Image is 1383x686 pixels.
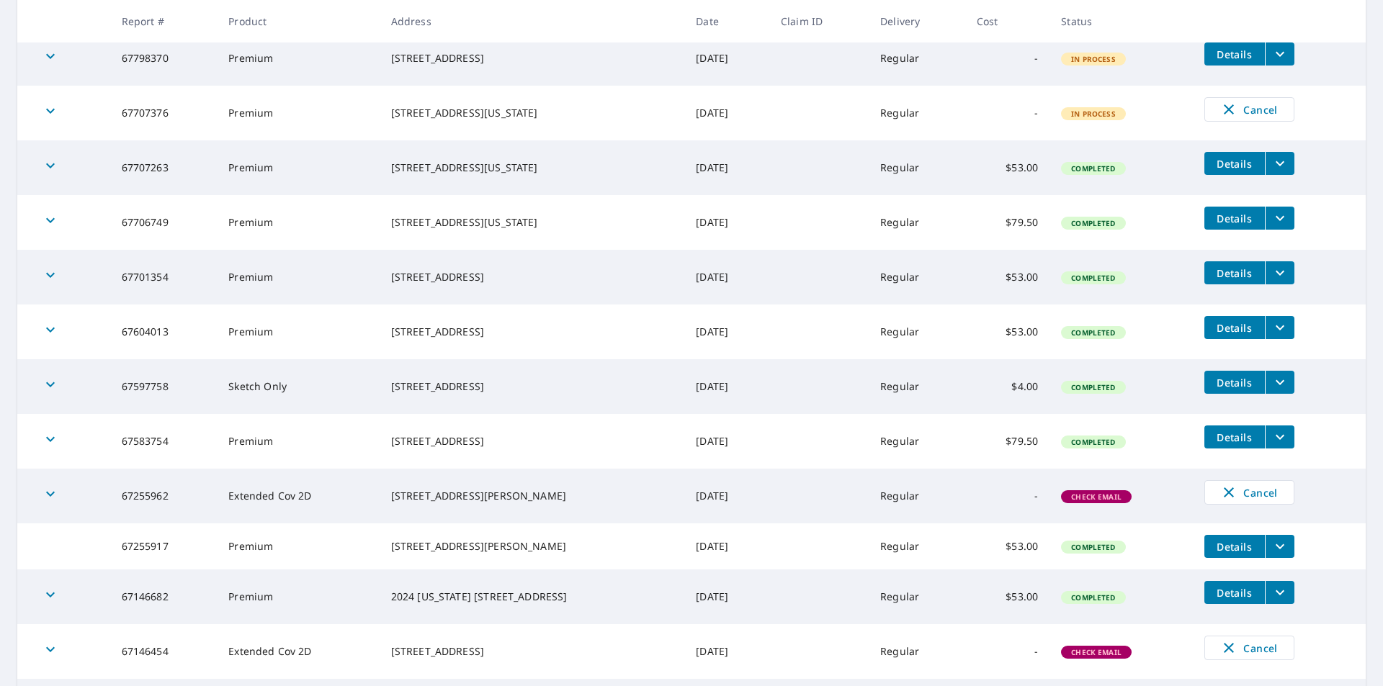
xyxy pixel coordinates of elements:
[869,414,964,469] td: Regular
[217,624,379,679] td: Extended Cov 2D
[110,140,218,195] td: 67707263
[217,31,379,86] td: Premium
[110,250,218,304] td: 67701354
[110,359,218,414] td: 67597758
[1062,163,1124,173] span: Completed
[1213,266,1256,280] span: Details
[965,250,1050,304] td: $53.00
[1265,316,1294,339] button: filesDropdownBtn-67604013
[1062,109,1124,119] span: In Process
[1062,218,1124,228] span: Completed
[1213,48,1256,61] span: Details
[1219,639,1279,656] span: Cancel
[1204,371,1265,394] button: detailsBtn-67597758
[869,31,964,86] td: Regular
[110,414,218,469] td: 67583754
[869,523,964,569] td: Regular
[110,523,218,569] td: 67255917
[1204,261,1265,284] button: detailsBtn-67701354
[1213,321,1256,335] span: Details
[684,359,769,414] td: [DATE]
[1219,484,1279,501] span: Cancel
[391,590,673,604] div: 2024 [US_STATE] [STREET_ADDRESS]
[965,569,1050,624] td: $53.00
[965,304,1050,359] td: $53.00
[110,195,218,250] td: 67706749
[684,569,769,624] td: [DATE]
[684,86,769,140] td: [DATE]
[869,140,964,195] td: Regular
[965,31,1050,86] td: -
[391,379,673,394] div: [STREET_ADDRESS]
[869,195,964,250] td: Regular
[217,140,379,195] td: Premium
[217,195,379,250] td: Premium
[684,469,769,523] td: [DATE]
[1204,535,1265,558] button: detailsBtn-67255917
[1204,42,1265,66] button: detailsBtn-67798370
[869,304,964,359] td: Regular
[869,250,964,304] td: Regular
[869,569,964,624] td: Regular
[965,469,1050,523] td: -
[965,359,1050,414] td: $4.00
[110,304,218,359] td: 67604013
[391,215,673,230] div: [STREET_ADDRESS][US_STATE]
[1062,492,1130,502] span: Check Email
[217,523,379,569] td: Premium
[684,624,769,679] td: [DATE]
[1204,636,1294,660] button: Cancel
[1213,376,1256,389] span: Details
[1265,581,1294,604] button: filesDropdownBtn-67146682
[684,31,769,86] td: [DATE]
[1213,586,1256,600] span: Details
[1265,261,1294,284] button: filesDropdownBtn-67701354
[869,469,964,523] td: Regular
[684,304,769,359] td: [DATE]
[1062,647,1130,657] span: Check Email
[965,414,1050,469] td: $79.50
[391,644,673,659] div: [STREET_ADDRESS]
[1213,540,1256,554] span: Details
[1062,54,1124,64] span: In Process
[1213,430,1256,444] span: Details
[1204,425,1265,448] button: detailsBtn-67583754
[1062,542,1124,552] span: Completed
[110,469,218,523] td: 67255962
[869,624,964,679] td: Regular
[965,86,1050,140] td: -
[110,86,218,140] td: 67707376
[110,31,218,86] td: 67798370
[110,569,218,624] td: 67146682
[965,624,1050,679] td: -
[217,304,379,359] td: Premium
[684,140,769,195] td: [DATE]
[1062,382,1124,392] span: Completed
[217,359,379,414] td: Sketch Only
[1204,480,1294,505] button: Cancel
[1265,152,1294,175] button: filesDropdownBtn-67707263
[391,51,673,66] div: [STREET_ADDRESS]
[217,469,379,523] td: Extended Cov 2D
[1265,42,1294,66] button: filesDropdownBtn-67798370
[1204,97,1294,122] button: Cancel
[869,359,964,414] td: Regular
[1213,212,1256,225] span: Details
[391,106,673,120] div: [STREET_ADDRESS][US_STATE]
[217,569,379,624] td: Premium
[110,624,218,679] td: 67146454
[1062,328,1124,338] span: Completed
[1062,592,1124,602] span: Completed
[1219,101,1279,118] span: Cancel
[1265,207,1294,230] button: filesDropdownBtn-67706749
[684,523,769,569] td: [DATE]
[869,86,964,140] td: Regular
[965,523,1050,569] td: $53.00
[1204,207,1265,230] button: detailsBtn-67706749
[1265,425,1294,448] button: filesDropdownBtn-67583754
[391,489,673,503] div: [STREET_ADDRESS][PERSON_NAME]
[1204,581,1265,604] button: detailsBtn-67146682
[217,86,379,140] td: Premium
[684,195,769,250] td: [DATE]
[391,270,673,284] div: [STREET_ADDRESS]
